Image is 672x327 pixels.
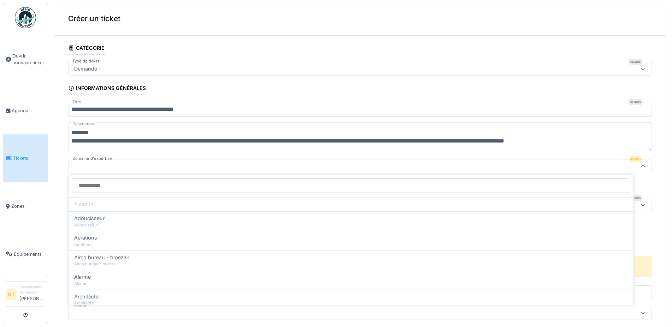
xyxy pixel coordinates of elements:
[15,7,36,28] img: Badge_color-CXgf-gQk.svg
[3,134,48,182] a: Tickets
[74,273,91,281] span: Alarme
[19,284,45,295] div: Responsable demandeur
[71,156,113,162] label: Domaine d'expertise
[11,203,45,210] span: Zones
[629,99,642,105] div: Requis
[629,156,642,162] div: Requis
[74,222,628,228] div: Adoucisseur
[74,234,97,242] span: Aérations
[68,43,105,55] div: Catégorie
[71,65,100,73] div: Demande
[12,53,45,66] span: Ouvrir nouveau ticket
[74,293,99,301] span: Architecte
[71,99,83,105] label: Titre
[74,242,628,248] div: Aérations
[6,289,17,300] li: NT
[74,300,628,306] div: Architecte
[71,302,88,308] label: Priorité
[629,59,642,65] div: Requis
[69,197,634,211] div: Aucun(e)
[71,120,96,128] label: Description
[74,254,129,261] span: Airco bureau - breezair
[74,214,105,222] span: Adoucisseur
[13,155,45,162] span: Tickets
[14,251,45,258] span: Équipements
[629,195,642,201] div: Requis
[3,182,48,230] a: Zones
[71,58,101,64] label: Type de ticket
[74,281,628,287] div: Alarme
[3,230,48,278] a: Équipements
[6,284,45,307] a: NT Responsable demandeur[PERSON_NAME]
[3,87,48,135] a: Agenda
[74,261,628,267] div: Airco bureau - breezair
[3,32,48,87] a: Ouvrir nouveau ticket
[68,83,146,95] div: Informations générales
[19,284,45,305] li: [PERSON_NAME]
[54,2,666,36] div: Créer un ticket
[12,107,45,114] span: Agenda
